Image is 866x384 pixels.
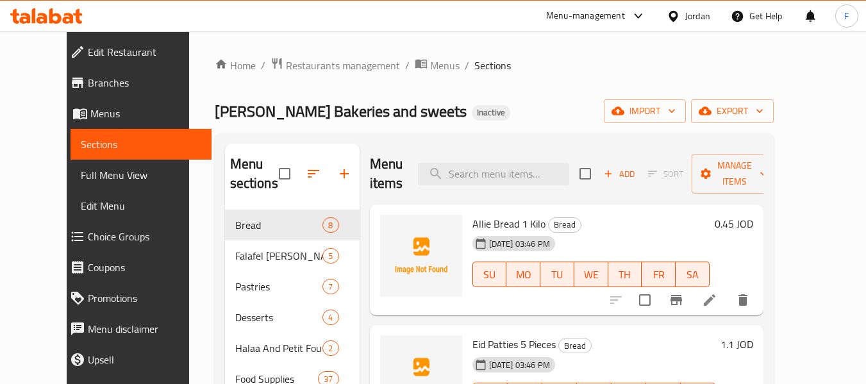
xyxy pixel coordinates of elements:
[81,137,201,152] span: Sections
[60,313,212,344] a: Menu disclaimer
[298,158,329,189] span: Sort sections
[405,58,410,73] li: /
[472,214,545,233] span: Allie Bread 1 Kilo
[225,240,360,271] div: Falafel [PERSON_NAME]5
[844,9,849,23] span: F
[81,167,201,183] span: Full Menu View
[728,285,758,315] button: delete
[230,154,279,193] h2: Menu sections
[546,8,625,24] div: Menu-management
[613,265,637,284] span: TH
[647,265,670,284] span: FR
[691,99,774,123] button: export
[472,105,510,121] div: Inactive
[574,262,608,287] button: WE
[418,163,569,185] input: search
[323,312,338,324] span: 4
[88,75,201,90] span: Branches
[549,217,581,232] span: Bread
[512,265,535,284] span: MO
[215,58,256,73] a: Home
[701,103,763,119] span: export
[484,238,555,250] span: [DATE] 03:46 PM
[225,333,360,363] div: Halaa And Petit Four2
[60,37,212,67] a: Edit Restaurant
[604,99,686,123] button: import
[215,97,467,126] span: [PERSON_NAME] Bakeries and sweets
[545,265,569,284] span: TU
[60,98,212,129] a: Menus
[225,210,360,240] div: Bread8
[474,58,511,73] span: Sections
[642,262,676,287] button: FR
[415,57,460,74] a: Menus
[71,129,212,160] a: Sections
[599,164,640,184] span: Add item
[661,285,692,315] button: Branch-specific-item
[235,248,323,263] div: Falafel Al Rabieh
[81,198,201,213] span: Edit Menu
[71,190,212,221] a: Edit Menu
[235,340,323,356] span: Halaa And Petit Four
[472,262,507,287] button: SU
[323,219,338,231] span: 8
[681,265,704,284] span: SA
[261,58,265,73] li: /
[215,57,774,74] nav: breadcrumb
[715,215,753,233] h6: 0.45 JOD
[323,342,338,355] span: 2
[323,250,338,262] span: 5
[702,292,717,308] a: Edit menu item
[484,359,555,371] span: [DATE] 03:46 PM
[559,338,591,353] span: Bread
[235,310,323,325] span: Desserts
[685,9,710,23] div: Jordan
[60,252,212,283] a: Coupons
[322,248,338,263] div: items
[235,217,323,233] span: Bread
[329,158,360,189] button: Add section
[225,302,360,333] div: Desserts4
[60,344,212,375] a: Upsell
[558,338,592,353] div: Bread
[472,335,556,354] span: Eid Patties 5 Pieces
[286,58,400,73] span: Restaurants management
[88,352,201,367] span: Upsell
[88,260,201,275] span: Coupons
[608,262,642,287] button: TH
[60,67,212,98] a: Branches
[71,160,212,190] a: Full Menu View
[720,335,753,353] h6: 1.1 JOD
[692,154,778,194] button: Manage items
[60,283,212,313] a: Promotions
[225,271,360,302] div: Pastries7
[602,167,637,181] span: Add
[271,160,298,187] span: Select all sections
[506,262,540,287] button: MO
[88,290,201,306] span: Promotions
[599,164,640,184] button: Add
[465,58,469,73] li: /
[322,340,338,356] div: items
[88,44,201,60] span: Edit Restaurant
[271,57,400,74] a: Restaurants management
[478,265,502,284] span: SU
[380,215,462,297] img: Allie Bread 1 Kilo
[235,248,323,263] span: Falafel [PERSON_NAME]
[88,321,201,337] span: Menu disclaimer
[472,107,510,118] span: Inactive
[640,164,692,184] span: Select section first
[702,158,767,190] span: Manage items
[631,287,658,313] span: Select to update
[572,160,599,187] span: Select section
[323,281,338,293] span: 7
[235,279,323,294] span: Pastries
[579,265,603,284] span: WE
[614,103,676,119] span: import
[370,154,403,193] h2: Menu items
[322,310,338,325] div: items
[540,262,574,287] button: TU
